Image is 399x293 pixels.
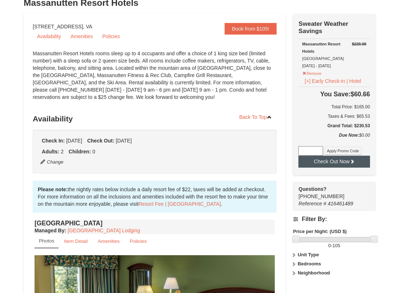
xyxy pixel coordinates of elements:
[298,122,370,129] h5: Grand Total: $230.53
[302,68,322,77] button: Remove
[40,158,64,166] button: Change
[234,112,277,123] a: Back To Top
[35,234,59,248] a: Photos
[298,20,348,35] strong: Sweater Weather Savings
[92,149,95,154] span: 0
[69,149,91,154] strong: Children:
[302,40,366,69] div: [GEOGRAPHIC_DATA] [DATE] - [DATE]
[298,185,362,199] span: [PHONE_NUMBER]
[293,229,346,234] strong: Price per Night: (USD $)
[42,149,59,154] strong: Adults:
[64,238,88,244] small: Item Detail
[298,156,370,167] button: Check Out Now
[302,77,363,85] button: [+] Early Check-in | Hotel
[130,238,147,244] small: Policies
[66,138,82,144] span: [DATE]
[38,186,68,192] strong: Please note:
[328,243,331,248] span: 0
[298,91,370,98] h4: $60.66
[98,238,120,244] small: Amenities
[339,133,359,138] strong: Due Now:
[328,201,353,206] span: 416461489
[298,103,370,111] h6: Total Price: $165.00
[35,220,275,227] h4: [GEOGRAPHIC_DATA]
[298,261,321,266] strong: Bedrooms
[293,216,375,222] h4: Filter By:
[93,234,124,248] a: Amenities
[35,228,66,233] strong: :
[61,149,64,154] span: 2
[33,31,65,42] a: Availability
[125,234,152,248] a: Policies
[332,243,340,248] span: 105
[320,91,350,98] span: You Save:
[298,132,370,146] div: $0.00
[33,50,277,108] div: Massanutten Resort Hotels rooms sleep up to 4 occupants and offer a choice of 1 king size bed (li...
[325,147,362,155] button: Apply Promo Code
[298,113,370,120] div: Taxes & Fees: $65.53
[298,252,319,257] strong: Unit Type
[116,138,132,144] span: [DATE]
[59,234,92,248] a: Item Detail
[298,201,326,206] span: Reference #
[33,112,277,126] h3: Availability
[302,42,340,53] strong: Massanutten Resort Hotels
[33,181,277,213] div: the nightly rates below include a daily resort fee of $22, taxes will be added at checkout. For m...
[39,238,54,244] small: Photos
[352,42,366,46] del: $220.00
[42,138,65,144] strong: Check In:
[66,31,97,42] a: Amenities
[298,270,330,276] strong: Neighborhood
[225,23,277,35] a: Book from $105!
[138,201,221,207] a: Resort Fee | [GEOGRAPHIC_DATA]
[87,138,114,144] strong: Check Out:
[293,242,375,249] label: -
[98,31,124,42] a: Policies
[298,186,326,192] strong: Questions?
[68,228,140,233] a: [GEOGRAPHIC_DATA] Lodging
[35,228,64,233] span: Managed By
